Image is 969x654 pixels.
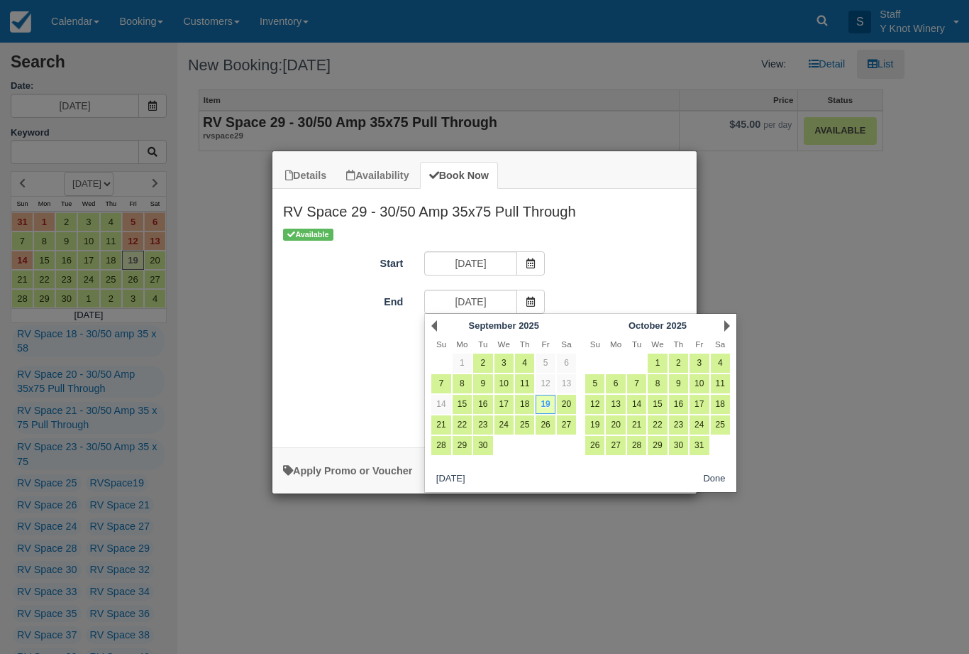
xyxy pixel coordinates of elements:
span: 2025 [666,320,687,331]
a: 11 [711,374,730,393]
a: 22 [453,415,472,435]
a: 29 [648,436,667,455]
a: 12 [585,395,604,414]
a: 30 [669,436,688,455]
span: Wednesday [498,339,510,349]
span: Sunday [590,339,600,349]
span: Friday [695,339,703,349]
a: 9 [473,374,492,393]
a: 10 [494,374,514,393]
span: Monday [456,339,467,349]
a: 21 [627,415,646,435]
a: 22 [648,415,667,435]
span: Tuesday [632,339,641,349]
a: 1 [648,354,667,373]
span: Saturday [561,339,571,349]
a: 16 [473,395,492,414]
span: Monday [610,339,621,349]
span: Tuesday [478,339,487,349]
span: September [469,320,516,331]
a: 23 [669,415,688,435]
a: 8 [648,374,667,393]
span: 2025 [519,320,539,331]
a: 13 [557,374,576,393]
div: Item Modal [272,189,697,440]
a: 5 [536,354,555,373]
a: 6 [557,354,576,373]
a: 15 [648,395,667,414]
span: October [629,320,664,331]
a: 24 [690,415,709,435]
span: Wednesday [651,339,663,349]
a: 18 [711,395,730,414]
span: Thursday [520,339,530,349]
a: 15 [453,395,472,414]
a: 19 [585,415,604,435]
button: Done [698,471,731,489]
a: 23 [473,415,492,435]
span: Saturday [715,339,725,349]
a: Availability [337,162,418,190]
a: 14 [627,395,646,414]
span: Available [283,229,333,241]
a: 29 [453,436,472,455]
a: 3 [494,354,514,373]
a: 4 [711,354,730,373]
a: 25 [711,415,730,435]
a: 31 [690,436,709,455]
a: 16 [669,395,688,414]
a: 6 [606,374,625,393]
a: 7 [431,374,450,393]
a: 2 [669,354,688,373]
a: 1 [453,354,472,373]
a: 14 [431,395,450,414]
a: 18 [515,395,534,414]
a: 12 [536,374,555,393]
a: 26 [536,415,555,435]
a: Apply Voucher [283,465,412,476]
a: 24 [494,415,514,435]
a: 28 [627,436,646,455]
span: Sunday [436,339,446,349]
label: End [272,290,414,310]
a: 21 [431,415,450,435]
button: [DATE] [431,471,470,489]
label: Start [272,251,414,271]
span: Thursday [674,339,684,349]
a: Prev [431,320,437,332]
a: 20 [606,415,625,435]
a: 11 [515,374,534,393]
a: 17 [690,395,709,414]
a: Next [724,320,730,332]
a: 13 [606,395,625,414]
div: : [272,423,697,440]
span: Friday [542,339,550,349]
a: 27 [557,415,576,435]
h2: RV Space 29 - 30/50 Amp 35x75 Pull Through [272,189,697,226]
a: Book Now [420,162,498,190]
a: 27 [606,436,625,455]
a: 3 [690,354,709,373]
a: 10 [690,374,709,393]
a: 2 [473,354,492,373]
a: 20 [557,395,576,414]
a: 28 [431,436,450,455]
a: 7 [627,374,646,393]
a: 17 [494,395,514,414]
a: 4 [515,354,534,373]
a: 30 [473,436,492,455]
a: Details [276,162,336,190]
a: 8 [453,374,472,393]
a: 26 [585,436,604,455]
a: 5 [585,374,604,393]
a: 19 [536,395,555,414]
a: 9 [669,374,688,393]
a: 25 [515,415,534,435]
